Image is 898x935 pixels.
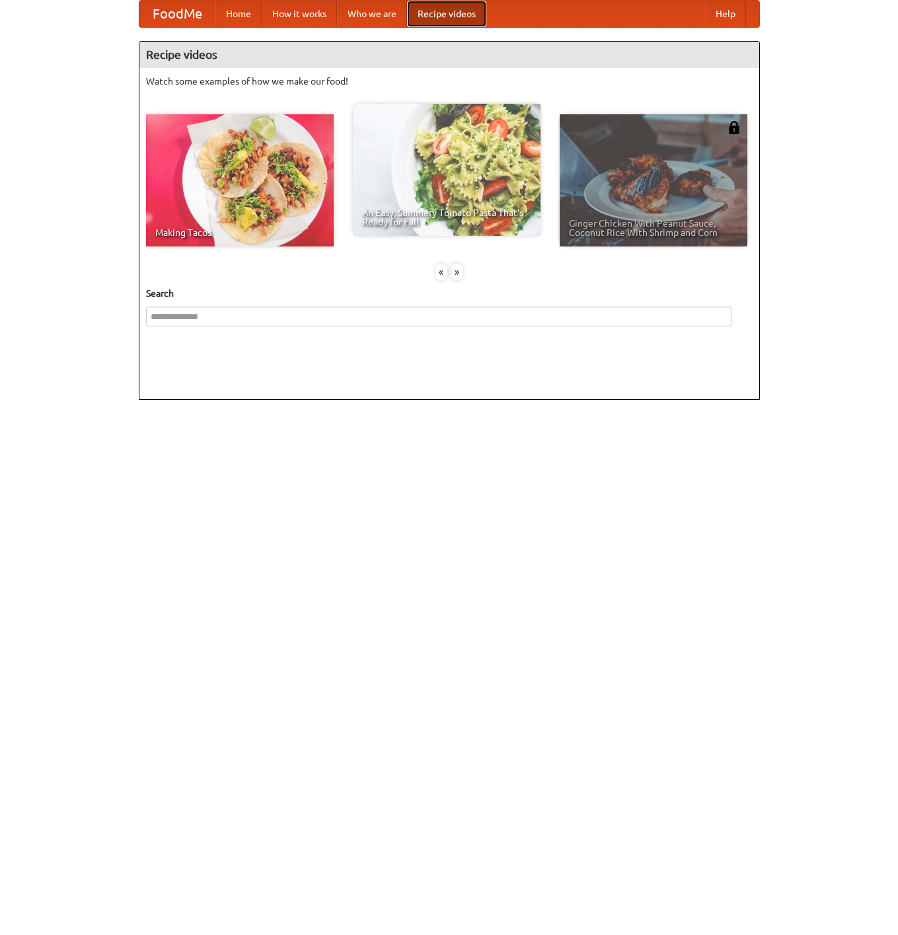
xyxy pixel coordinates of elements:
a: Help [705,1,746,27]
p: Watch some examples of how we make our food! [146,75,753,88]
div: « [435,264,447,280]
img: 483408.png [728,121,741,134]
span: Making Tacos [155,228,324,237]
a: Home [215,1,262,27]
div: » [451,264,463,280]
a: An Easy, Summery Tomato Pasta That's Ready for Fall [353,104,541,236]
a: How it works [262,1,337,27]
span: An Easy, Summery Tomato Pasta That's Ready for Fall [362,208,531,227]
a: Who we are [337,1,407,27]
h5: Search [146,287,753,300]
a: Making Tacos [146,114,334,246]
h4: Recipe videos [139,42,759,68]
a: Recipe videos [407,1,486,27]
a: FoodMe [139,1,215,27]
